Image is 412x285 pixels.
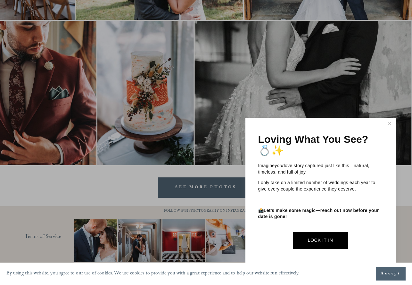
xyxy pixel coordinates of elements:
a: Lock It In [293,232,348,249]
p: 📸 [258,208,383,220]
h1: Loving What You See? 💍✨ [258,134,383,156]
em: your [275,163,284,168]
p: Imagine love story captured just like this—natural, timeless, and full of joy. [258,163,383,175]
button: Accept [376,267,406,281]
strong: Let’s make some magic—reach out now before your date is gone! [258,208,380,219]
p: By using this website, you agree to our use of cookies. We use cookies to provide you with a grea... [6,269,300,279]
a: Close [385,119,395,129]
span: Accept [381,271,401,277]
p: I only take on a limited number of weddings each year to give every couple the experience they de... [258,180,383,192]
